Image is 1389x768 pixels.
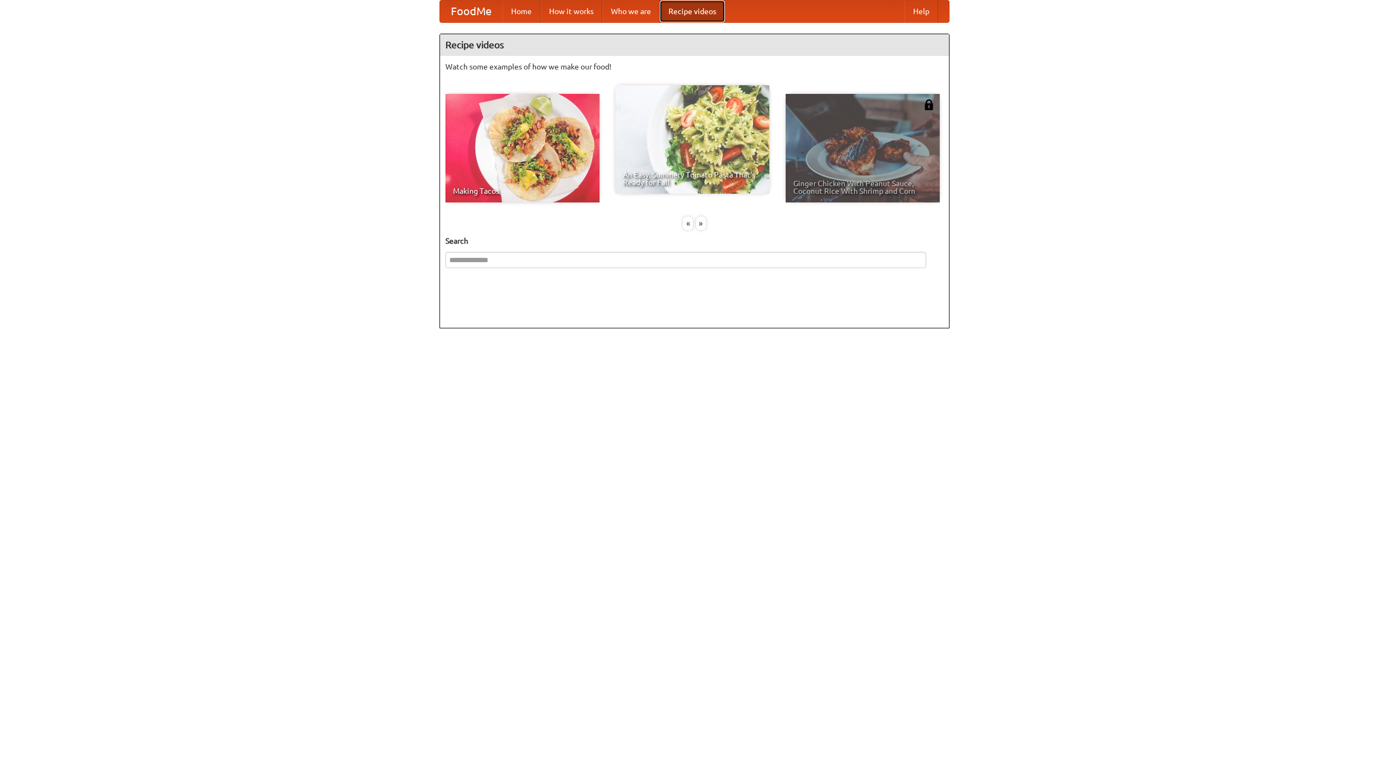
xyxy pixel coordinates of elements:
a: Help [904,1,938,22]
a: How it works [540,1,602,22]
div: « [683,217,693,230]
a: Making Tacos [445,94,600,202]
a: Recipe videos [660,1,725,22]
h5: Search [445,236,944,246]
a: Home [502,1,540,22]
div: » [696,217,706,230]
a: FoodMe [440,1,502,22]
a: An Easy, Summery Tomato Pasta That's Ready for Fall [615,85,769,194]
span: An Easy, Summery Tomato Pasta That's Ready for Fall [623,171,762,186]
a: Who we are [602,1,660,22]
p: Watch some examples of how we make our food! [445,61,944,72]
h4: Recipe videos [440,34,949,56]
span: Making Tacos [453,187,592,195]
img: 483408.png [923,99,934,110]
